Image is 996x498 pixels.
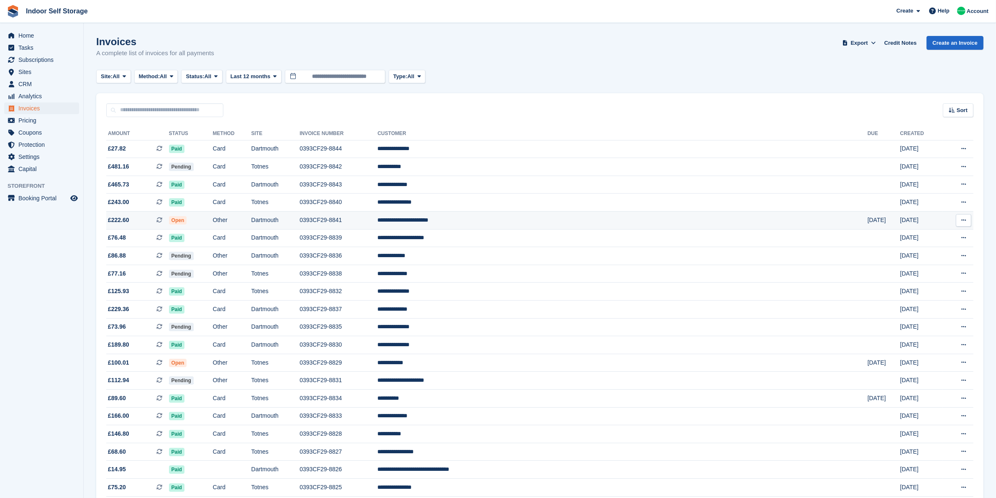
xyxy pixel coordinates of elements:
td: Totnes [251,194,300,212]
td: [DATE] [900,390,942,408]
td: Card [213,229,251,247]
a: menu [4,30,79,41]
td: Dartmouth [251,461,300,479]
td: [DATE] [900,301,942,319]
span: Pending [169,163,194,171]
td: Totnes [251,443,300,461]
td: [DATE] [900,229,942,247]
span: Pending [169,376,194,385]
span: Type: [393,72,407,81]
p: A complete list of invoices for all payments [96,49,214,58]
td: 0393CF29-8837 [300,301,377,319]
td: 0393CF29-8836 [300,247,377,265]
span: Paid [169,198,184,207]
th: Amount [106,127,169,140]
span: Paid [169,430,184,438]
td: 0393CF29-8833 [300,407,377,425]
td: [DATE] [900,283,942,301]
span: Invoices [18,102,69,114]
span: Paid [169,287,184,296]
th: Created [900,127,942,140]
span: Pending [169,252,194,260]
span: £112.94 [108,376,129,385]
td: [DATE] [868,354,900,372]
td: Totnes [251,372,300,390]
span: All [160,72,167,81]
span: £89.60 [108,394,126,403]
td: Dartmouth [251,176,300,194]
td: 0393CF29-8827 [300,443,377,461]
td: [DATE] [900,194,942,212]
td: [DATE] [900,212,942,230]
span: Storefront [8,182,83,190]
td: 0393CF29-8839 [300,229,377,247]
td: Dartmouth [251,318,300,336]
td: 0393CF29-8842 [300,158,377,176]
span: Home [18,30,69,41]
td: [DATE] [868,212,900,230]
td: 0393CF29-8834 [300,390,377,408]
a: menu [4,66,79,78]
button: Type: All [389,70,425,84]
td: [DATE] [900,158,942,176]
span: Paid [169,234,184,242]
td: 0393CF29-8826 [300,461,377,479]
span: Method: [139,72,160,81]
a: menu [4,163,79,175]
td: Dartmouth [251,301,300,319]
td: 0393CF29-8841 [300,212,377,230]
span: Subscriptions [18,54,69,66]
span: Status: [186,72,204,81]
a: Create an Invoice [927,36,983,50]
button: Last 12 months [226,70,282,84]
td: 0393CF29-8828 [300,425,377,443]
button: Status: All [181,70,222,84]
a: menu [4,192,79,204]
th: Customer [378,127,868,140]
span: £73.96 [108,322,126,331]
td: Other [213,212,251,230]
td: 0393CF29-8843 [300,176,377,194]
td: 0393CF29-8840 [300,194,377,212]
td: Dartmouth [251,247,300,265]
th: Method [213,127,251,140]
span: £100.01 [108,358,129,367]
span: Coupons [18,127,69,138]
button: Site: All [96,70,131,84]
span: Site: [101,72,113,81]
span: Account [967,7,988,15]
span: Help [938,7,950,15]
a: Credit Notes [881,36,920,50]
td: Dartmouth [251,229,300,247]
td: 0393CF29-8838 [300,265,377,283]
td: Other [213,354,251,372]
span: £481.16 [108,162,129,171]
span: £166.00 [108,411,129,420]
a: menu [4,139,79,151]
td: Card [213,301,251,319]
td: Totnes [251,354,300,372]
span: Pending [169,323,194,331]
th: Invoice Number [300,127,377,140]
td: [DATE] [900,407,942,425]
span: Analytics [18,90,69,102]
td: Dartmouth [251,212,300,230]
span: Create [896,7,913,15]
td: [DATE] [900,461,942,479]
td: Card [213,336,251,354]
span: Paid [169,341,184,349]
td: 0393CF29-8835 [300,318,377,336]
td: Totnes [251,158,300,176]
a: menu [4,127,79,138]
td: [DATE] [900,443,942,461]
td: Card [213,390,251,408]
td: Totnes [251,478,300,496]
a: menu [4,78,79,90]
span: Booking Portal [18,192,69,204]
td: Card [213,425,251,443]
td: [DATE] [868,390,900,408]
a: menu [4,115,79,126]
td: [DATE] [900,318,942,336]
span: Tasks [18,42,69,54]
a: menu [4,151,79,163]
